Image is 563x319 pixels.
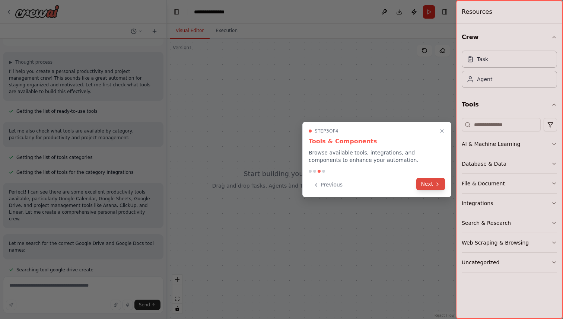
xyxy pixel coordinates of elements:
button: Next [416,178,445,190]
button: Previous [309,179,347,191]
button: Close walkthrough [438,127,446,135]
h3: Tools & Components [309,137,445,146]
button: Hide left sidebar [171,7,182,17]
span: Step 3 of 4 [315,128,338,134]
p: Browse available tools, integrations, and components to enhance your automation. [309,149,445,164]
